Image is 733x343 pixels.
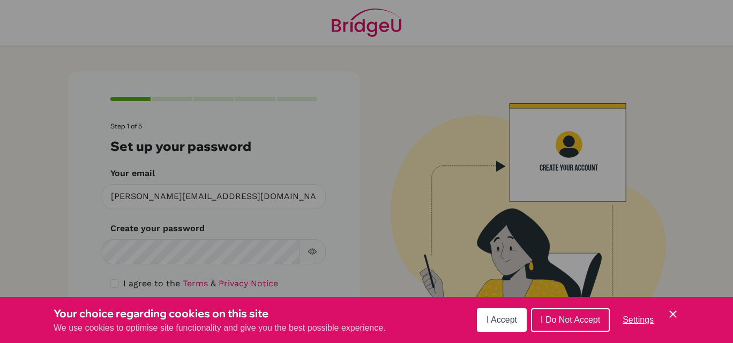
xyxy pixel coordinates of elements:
p: We use cookies to optimise site functionality and give you the best possible experience. [54,322,386,334]
span: I Accept [487,315,517,324]
button: Settings [614,309,662,331]
button: I Accept [477,308,527,332]
button: I Do Not Accept [531,308,610,332]
span: I Do Not Accept [541,315,600,324]
h3: Your choice regarding cookies on this site [54,306,386,322]
button: Save and close [667,308,679,321]
span: Settings [623,315,654,324]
